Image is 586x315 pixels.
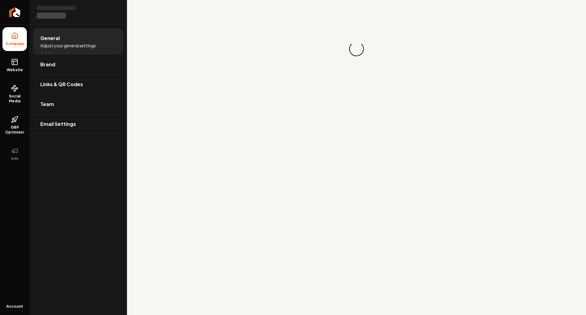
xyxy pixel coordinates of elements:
span: Email Settings [40,120,76,128]
span: GBP Optimizer [2,125,27,135]
img: Rebolt Logo [9,7,20,17]
span: Adjust your general settings. [40,42,97,49]
span: Social Media [2,94,27,104]
a: Website [2,53,27,77]
button: Ads [2,142,27,166]
a: GBP Optimizer [2,111,27,140]
span: Company [3,41,27,46]
span: Account [6,304,23,309]
a: Links & QR Codes [33,75,123,94]
a: Brand [33,55,123,74]
a: Email Settings [33,114,123,134]
span: Links & QR Codes [40,81,83,88]
span: Brand [40,61,55,68]
div: Loading [349,42,364,56]
span: Team [40,101,54,108]
span: Ads [9,156,21,161]
span: General [40,35,60,42]
a: Team [33,94,123,114]
span: Website [4,68,25,72]
a: Social Media [2,80,27,108]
